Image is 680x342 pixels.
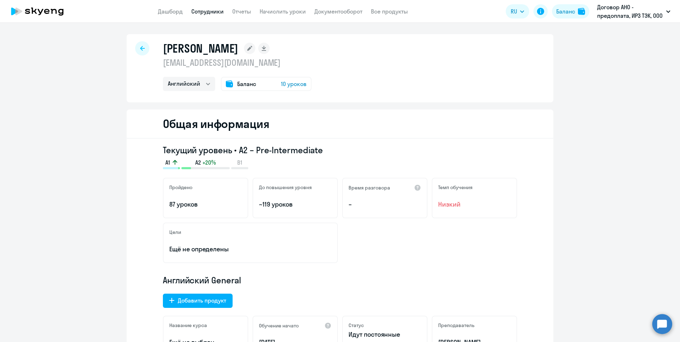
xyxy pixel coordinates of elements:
h5: Преподаватель [438,322,474,328]
span: A1 [165,159,170,166]
a: Документооборот [314,8,362,15]
span: +20% [202,159,216,166]
h5: Обучение начато [259,322,299,329]
h5: До повышения уровня [259,184,312,191]
h3: Текущий уровень • A2 – Pre-Intermediate [163,144,517,156]
span: Низкий [438,200,511,209]
h1: [PERSON_NAME] [163,41,238,55]
span: A2 [195,159,201,166]
button: Договор АНО - предоплата, ИРЗ ТЭК, ООО [594,3,674,20]
a: Дашборд [158,8,183,15]
a: Отчеты [232,8,251,15]
h2: Общая информация [163,117,269,131]
div: Добавить продукт [178,296,226,305]
span: 10 уроков [281,80,307,88]
a: Начислить уроки [260,8,306,15]
p: 87 уроков [169,200,242,209]
p: [EMAIL_ADDRESS][DOMAIN_NAME] [163,57,312,68]
h5: Темп обучения [438,184,473,191]
div: Баланс [556,7,575,16]
span: Английский General [163,274,241,286]
button: RU [506,4,529,18]
h5: Пройдено [169,184,192,191]
p: Ещё не определены [169,245,331,254]
p: ~119 уроков [259,200,331,209]
h5: Цели [169,229,181,235]
button: Добавить продукт [163,294,233,308]
h5: Время разговора [349,185,390,191]
span: B1 [237,159,242,166]
h5: Статус [349,322,364,328]
span: RU [511,7,517,16]
h5: Название курса [169,322,207,328]
img: balance [578,8,585,15]
p: – [349,200,421,209]
button: Балансbalance [552,4,589,18]
span: Баланс [237,80,256,88]
a: Сотрудники [191,8,224,15]
a: Все продукты [371,8,408,15]
p: Договор АНО - предоплата, ИРЗ ТЭК, ООО [597,3,663,20]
